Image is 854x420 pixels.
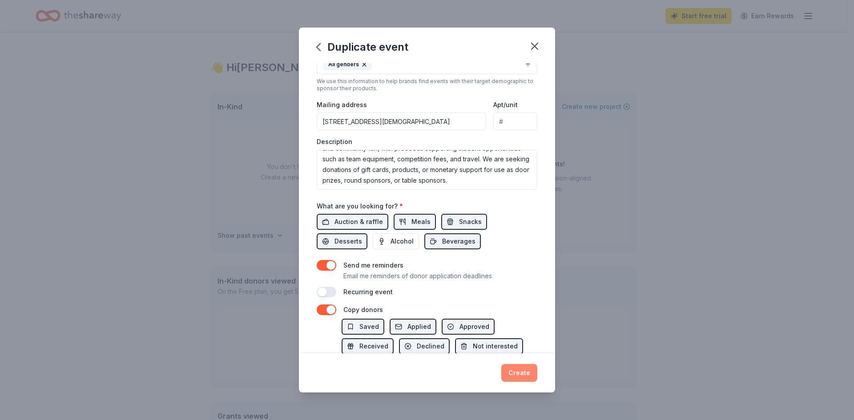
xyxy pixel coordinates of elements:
[343,288,393,296] label: Recurring event
[317,202,403,211] label: What are you looking for?
[391,236,414,247] span: Alcohol
[359,341,388,352] span: Received
[317,100,367,109] label: Mailing address
[441,214,487,230] button: Snacks
[442,236,475,247] span: Beverages
[459,321,489,332] span: Approved
[501,364,537,382] button: Create
[359,321,379,332] span: Saved
[424,233,481,249] button: Beverages
[317,112,486,130] input: Enter a US address
[342,319,384,335] button: Saved
[322,59,372,70] div: All genders
[343,271,492,281] p: Email me reminders of donor application deadlines
[442,319,495,335] button: Approved
[473,341,518,352] span: Not interested
[455,338,523,354] button: Not interested
[394,214,436,230] button: Meals
[317,55,537,74] button: All genders
[459,216,482,227] span: Snacks
[373,233,419,249] button: Alcohol
[317,214,388,230] button: Auction & raffle
[411,216,431,227] span: Meals
[399,338,450,354] button: Declined
[407,321,431,332] span: Applied
[417,341,444,352] span: Declined
[317,233,367,249] button: Desserts
[317,40,408,54] div: Duplicate event
[317,78,537,92] div: We use this information to help brands find events with their target demographic to sponsor their...
[334,236,362,247] span: Desserts
[317,150,537,190] textarea: [DEMOGRAPHIC_DATA] Fellowship School will host its “CyberKnights of the Round Table Trivia Knight...
[390,319,436,335] button: Applied
[343,306,383,313] label: Copy donors
[334,216,383,227] span: Auction & raffle
[493,112,537,130] input: #
[493,100,518,109] label: Apt/unit
[342,338,394,354] button: Received
[343,261,403,269] label: Send me reminders
[317,137,352,146] label: Description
